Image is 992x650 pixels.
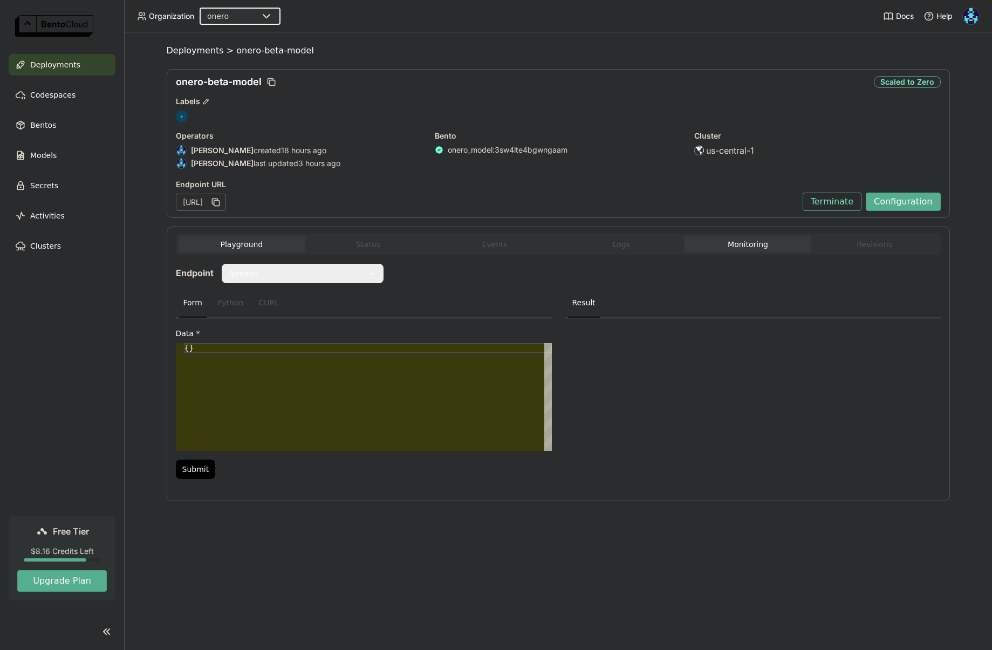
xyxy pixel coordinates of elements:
[229,268,258,279] div: /predict
[448,145,567,155] a: onero_model:3sw4lte4bgwngaam
[9,114,115,136] a: Bentos
[254,289,283,318] div: CURL
[694,131,941,141] div: Cluster
[923,11,953,22] div: Help
[706,145,754,156] span: us-central-1
[224,45,237,56] span: >
[176,194,226,211] div: [URL]
[432,236,558,252] button: Events
[9,84,115,106] a: Codespaces
[149,11,194,21] span: Organization
[191,146,254,155] strong: [PERSON_NAME]
[167,45,224,56] span: Deployments
[305,236,432,252] button: Status
[30,88,76,101] span: Codespaces
[811,236,938,252] button: Revisions
[9,175,115,196] a: Secrets
[883,11,914,22] a: Docs
[30,58,80,71] span: Deployments
[176,131,422,141] div: Operators
[435,131,681,141] div: Bento
[236,45,314,56] span: onero-beta-model
[176,76,262,88] span: onero-beta-model
[176,158,422,169] div: last updated
[367,269,376,278] svg: open
[53,526,89,537] span: Free Tier
[9,145,115,166] a: Models
[230,11,231,22] input: Selected onero.
[9,205,115,227] a: Activities
[176,146,186,155] img: Darko Petrovic
[685,236,811,252] button: Monitoring
[176,97,941,106] div: Labels
[207,11,229,22] div: onero
[176,159,186,168] img: Darko Petrovic
[30,119,56,132] span: Bentos
[613,240,630,249] span: Logs
[179,236,305,252] button: Playground
[281,146,326,155] span: 18 hours ago
[17,570,107,592] button: Upgrade Plan
[176,329,552,338] label: Data *
[176,111,188,122] span: +
[298,159,340,168] span: 3 hours ago
[176,460,216,479] button: Submit
[17,546,107,556] div: $8.16 Credits Left
[259,268,260,279] input: Selected /predict.
[30,149,57,162] span: Models
[963,8,979,24] img: Darko Petrovic
[9,54,115,76] a: Deployments
[568,289,600,318] div: Result
[176,145,422,156] div: created
[167,45,950,56] nav: Breadcrumbs navigation
[176,268,214,278] strong: Endpoint
[9,516,115,600] a: Free Tier$8.16 Credits LeftUpgrade Plan
[896,11,914,21] span: Docs
[866,193,941,211] button: Configuration
[179,289,207,318] div: Form
[874,76,941,88] div: Scaled to Zero
[803,193,861,211] button: Terminate
[213,289,248,318] div: Python
[30,179,58,192] span: Secrets
[30,240,61,252] span: Clusters
[9,235,115,257] a: Clusters
[191,159,254,168] strong: [PERSON_NAME]
[936,11,953,21] span: Help
[176,180,797,189] div: Endpoint URL
[15,15,93,37] img: logo
[30,209,65,222] span: Activities
[184,344,194,352] span: {}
